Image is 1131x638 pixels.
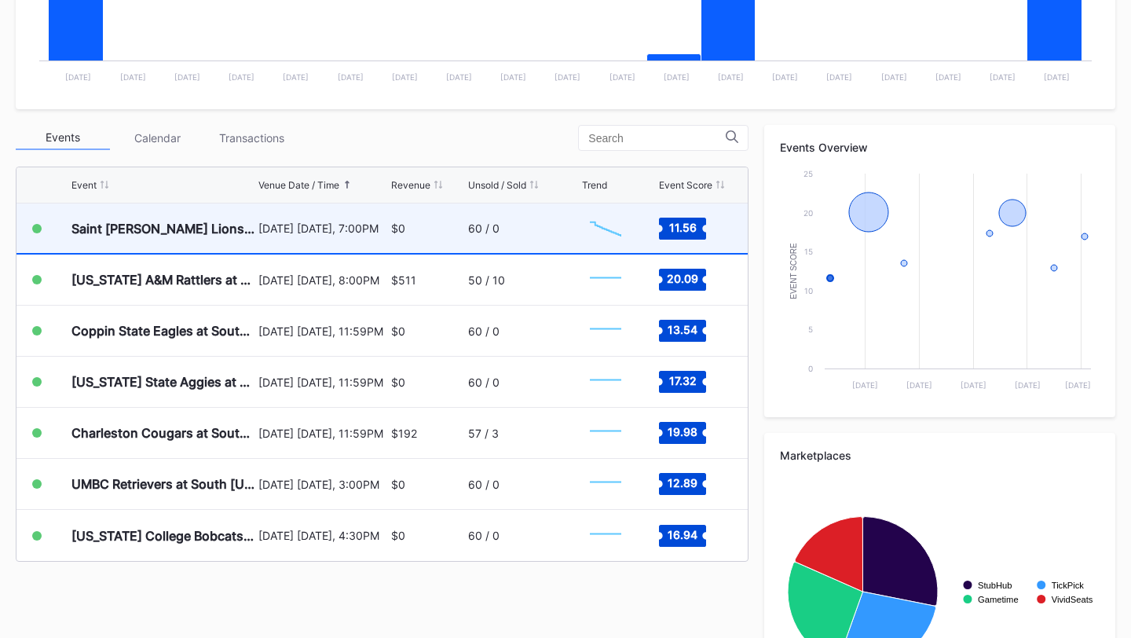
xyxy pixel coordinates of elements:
[780,166,1099,401] svg: Chart title
[258,179,339,191] div: Venue Date / Time
[71,374,254,390] div: [US_STATE] State Aggies at South [US_STATE] Bulls Mens Basketball
[258,376,386,389] div: [DATE] [DATE], 11:59PM
[664,72,690,82] text: [DATE]
[1015,380,1041,390] text: [DATE]
[961,380,986,390] text: [DATE]
[804,286,813,295] text: 10
[174,72,200,82] text: [DATE]
[65,72,91,82] text: [DATE]
[110,126,204,150] div: Calendar
[71,528,254,544] div: [US_STATE] College Bobcats at South [US_STATE] Bulls Mens Basketball
[804,247,813,256] text: 15
[789,243,798,299] text: Event Score
[468,478,500,491] div: 60 / 0
[468,273,505,287] div: 50 / 10
[582,209,629,248] svg: Chart title
[468,529,500,542] div: 60 / 0
[258,427,386,440] div: [DATE] [DATE], 11:59PM
[258,324,386,338] div: [DATE] [DATE], 11:59PM
[582,464,629,504] svg: Chart title
[582,179,607,191] div: Trend
[780,449,1100,462] div: Marketplaces
[338,72,364,82] text: [DATE]
[808,324,813,334] text: 5
[1052,595,1093,604] text: VividSeats
[71,425,254,441] div: Charleston Cougars at South [US_STATE] Bulls Mens Basketball
[668,476,697,489] text: 12.89
[1065,380,1091,390] text: [DATE]
[392,72,418,82] text: [DATE]
[468,222,500,235] div: 60 / 0
[468,179,526,191] div: Unsold / Sold
[667,272,698,285] text: 20.09
[609,72,635,82] text: [DATE]
[229,72,254,82] text: [DATE]
[391,529,405,542] div: $0
[659,179,712,191] div: Event Score
[990,72,1016,82] text: [DATE]
[204,126,298,150] div: Transactions
[16,126,110,150] div: Events
[853,380,879,390] text: [DATE]
[582,413,629,453] svg: Chart title
[283,72,309,82] text: [DATE]
[881,72,907,82] text: [DATE]
[71,476,254,492] div: UMBC Retrievers at South [US_STATE] Bulls Mens Basketball
[391,324,405,338] div: $0
[391,273,416,287] div: $511
[978,581,1012,590] text: StubHub
[258,273,386,287] div: [DATE] [DATE], 8:00PM
[582,516,629,555] svg: Chart title
[718,72,744,82] text: [DATE]
[71,272,254,288] div: [US_STATE] A&M Rattlers at South [US_STATE] Bulls Mens Basketball
[71,179,97,191] div: Event
[668,425,697,438] text: 19.98
[669,374,697,387] text: 17.32
[772,72,798,82] text: [DATE]
[826,72,852,82] text: [DATE]
[71,221,254,236] div: Saint [PERSON_NAME] Lions at South [US_STATE] Bulls Mens Basketball (Exhibition Game)
[808,364,813,373] text: 0
[258,222,386,235] div: [DATE] [DATE], 7:00PM
[1052,581,1085,590] text: TickPick
[391,179,430,191] div: Revenue
[468,324,500,338] div: 60 / 0
[468,427,499,440] div: 57 / 3
[555,72,580,82] text: [DATE]
[780,141,1100,154] div: Events Overview
[391,222,405,235] div: $0
[669,220,697,233] text: 11.56
[582,260,629,299] svg: Chart title
[668,323,697,336] text: 13.54
[391,376,405,389] div: $0
[803,169,813,178] text: 25
[120,72,146,82] text: [DATE]
[391,427,417,440] div: $192
[258,478,386,491] div: [DATE] [DATE], 3:00PM
[258,529,386,542] div: [DATE] [DATE], 4:30PM
[1044,72,1070,82] text: [DATE]
[71,323,254,339] div: Coppin State Eagles at South [US_STATE] Bulls Mens Basketball
[668,527,697,541] text: 16.94
[446,72,472,82] text: [DATE]
[978,595,1019,604] text: Gametime
[582,311,629,350] svg: Chart title
[588,132,726,145] input: Search
[391,478,405,491] div: $0
[906,380,932,390] text: [DATE]
[500,72,526,82] text: [DATE]
[935,72,961,82] text: [DATE]
[803,208,813,218] text: 20
[468,376,500,389] div: 60 / 0
[582,362,629,401] svg: Chart title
